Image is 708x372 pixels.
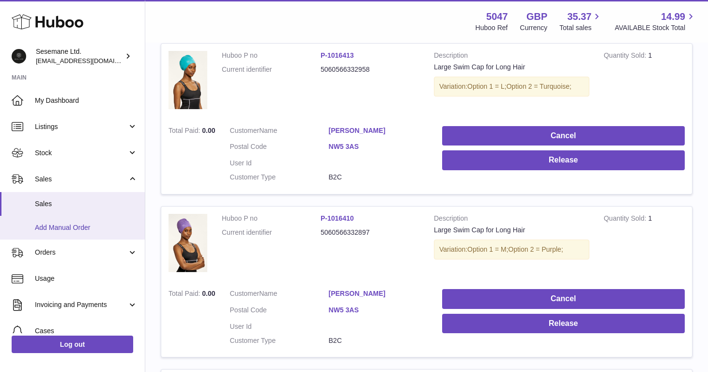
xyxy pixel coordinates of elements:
[604,214,648,225] strong: Quantity Sold
[169,214,207,272] img: 50471738256925.jpeg
[222,51,321,60] dt: Huboo P no
[615,10,696,32] a: 14.99 AVAILABLE Stock Total
[329,173,428,182] dd: B2C
[222,214,321,223] dt: Huboo P no
[597,44,692,119] td: 1
[169,290,202,300] strong: Total Paid
[559,10,602,32] a: 35.37 Total sales
[434,77,589,97] div: Variation:
[321,51,354,59] a: P-1016413
[230,173,329,182] dt: Customer Type
[508,245,563,253] span: Option 2 = Purple;
[36,47,123,65] div: Sesemane Ltd.
[507,82,571,90] span: Option 2 = Turquoise;
[434,214,589,226] strong: Description
[321,65,419,74] dd: 5060566332958
[35,96,138,105] span: My Dashboard
[35,175,127,184] span: Sales
[230,336,329,345] dt: Customer Type
[169,51,207,109] img: 50471738256734.jpeg
[230,126,329,138] dt: Name
[202,290,215,297] span: 0.00
[222,65,321,74] dt: Current identifier
[434,240,589,259] div: Variation:
[35,326,138,336] span: Cases
[567,10,591,23] span: 35.37
[230,289,329,301] dt: Name
[467,82,507,90] span: Option 1 = L;
[467,245,508,253] span: Option 1 = M;
[559,23,602,32] span: Total sales
[476,23,508,32] div: Huboo Ref
[604,51,648,62] strong: Quantity Sold
[442,289,685,309] button: Cancel
[434,63,589,72] div: Large Swim Cap for Long Hair
[321,228,419,237] dd: 5060566332897
[230,290,260,297] span: Customer
[35,248,127,257] span: Orders
[434,51,589,63] strong: Description
[442,150,685,170] button: Release
[434,226,589,235] div: Large Swim Cap for Long Hair
[230,159,329,168] dt: User Id
[230,322,329,331] dt: User Id
[321,214,354,222] a: P-1016410
[202,127,215,134] span: 0.00
[36,57,142,65] span: [EMAIL_ADDRESS][DOMAIN_NAME]
[35,300,127,309] span: Invoicing and Payments
[486,10,508,23] strong: 5047
[35,199,138,209] span: Sales
[35,122,127,131] span: Listings
[329,126,428,135] a: [PERSON_NAME]
[661,10,685,23] span: 14.99
[520,23,548,32] div: Currency
[329,142,428,151] a: NW5 3AS
[35,223,138,232] span: Add Manual Order
[442,126,685,146] button: Cancel
[169,127,202,137] strong: Total Paid
[230,142,329,154] dt: Postal Code
[230,127,260,134] span: Customer
[615,23,696,32] span: AVAILABLE Stock Total
[329,336,428,345] dd: B2C
[12,49,26,64] img: info@soulcap.com
[12,336,133,353] a: Log out
[329,306,428,315] a: NW5 3AS
[329,289,428,298] a: [PERSON_NAME]
[442,314,685,334] button: Release
[526,10,547,23] strong: GBP
[35,148,127,158] span: Stock
[35,274,138,283] span: Usage
[222,228,321,237] dt: Current identifier
[230,306,329,317] dt: Postal Code
[597,207,692,282] td: 1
